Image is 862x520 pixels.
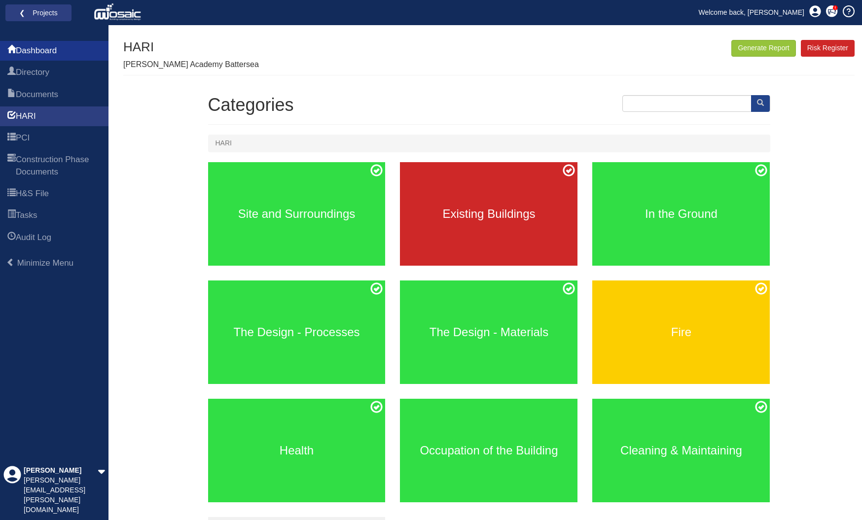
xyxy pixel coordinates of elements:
h3: Occupation of the Building [400,444,577,457]
h3: The Design - Processes [208,326,386,339]
button: Generate Report [731,40,795,57]
span: Documents [7,89,16,101]
span: Minimize Menu [6,258,15,267]
h3: The Design - Materials [400,326,577,339]
h3: Site and Surroundings [208,208,386,220]
div: [PERSON_NAME] [24,466,98,476]
a: Health [208,399,386,502]
h3: In the Ground [592,208,770,220]
div: [PERSON_NAME][EMAIL_ADDRESS][PERSON_NAME][DOMAIN_NAME] [24,476,98,515]
span: Audit Log [16,232,51,243]
span: Dashboard [16,45,57,57]
span: Directory [16,67,49,78]
a: Cleaning & Maintaining [592,399,770,502]
a: Fire [592,280,770,384]
span: Construction Phase Documents [7,154,16,178]
a: The Design - Materials [400,280,577,384]
a: Site and Surroundings [208,162,386,266]
span: PCI [7,133,16,144]
span: H&S File [7,188,16,200]
span: Tasks [7,210,16,222]
button: Search [751,95,770,112]
span: Documents [16,89,58,101]
span: Minimize Menu [17,258,73,268]
span: HARI [7,111,16,123]
span: PCI [16,132,30,144]
p: [PERSON_NAME] Academy Battersea [123,59,259,70]
h3: Cleaning & Maintaining [592,444,770,457]
a: ❮ Projects [12,6,65,19]
span: Directory [7,67,16,79]
a: The Design - Processes [208,280,386,384]
a: In the Ground [592,162,770,266]
img: logo_white.png [94,2,144,22]
span: H&S File [16,188,49,200]
span: HARI [16,110,36,122]
h1: Categories [208,95,770,115]
span: Construction Phase Documents [16,154,101,178]
h3: Fire [592,326,770,339]
div: Profile [3,466,21,515]
h3: Existing Buildings [400,208,577,220]
span: Dashboard [7,45,16,57]
h1: HARI [123,40,259,54]
a: Occupation of the Building [400,399,577,502]
h3: Health [208,444,386,457]
span: Tasks [16,209,37,221]
iframe: Chat [820,476,855,513]
span: Audit Log [7,232,16,244]
li: HARI [215,139,232,148]
a: Risk Register [801,40,855,57]
a: Welcome back, [PERSON_NAME] [691,5,812,20]
a: Existing Buildings [400,162,577,266]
